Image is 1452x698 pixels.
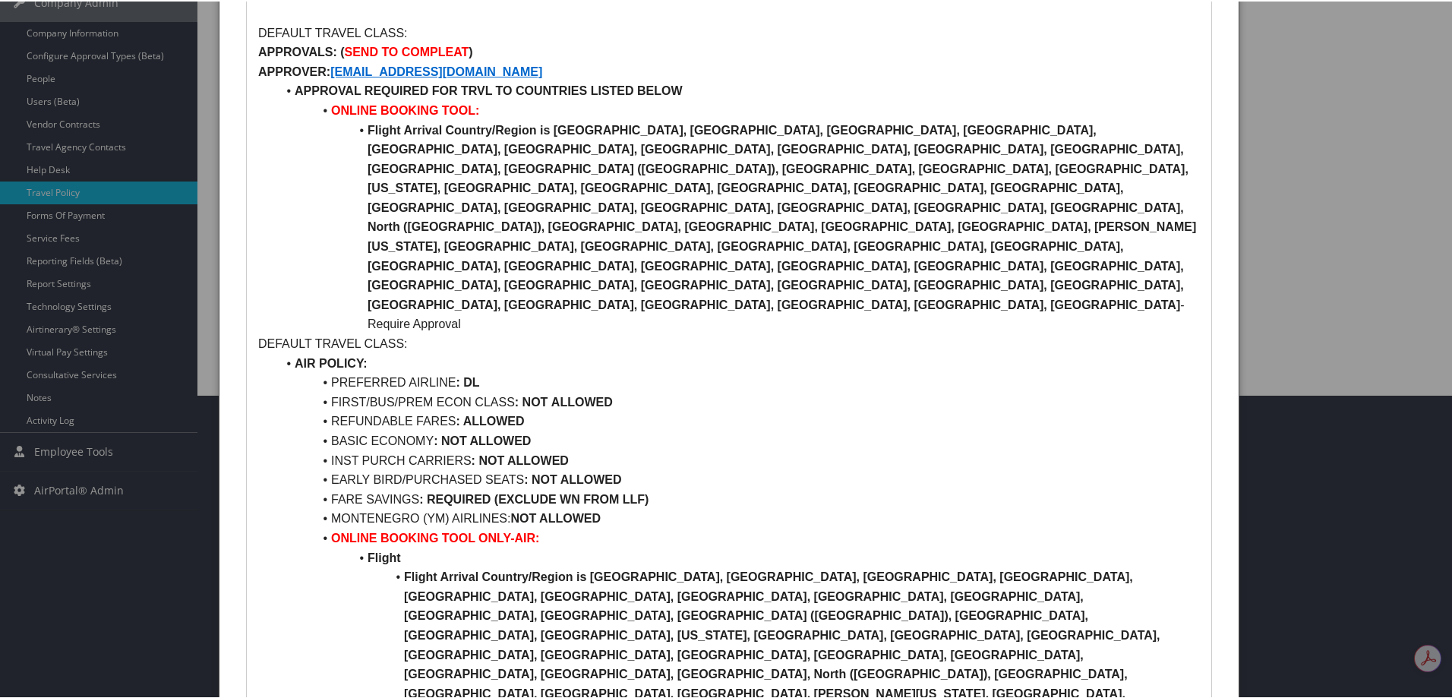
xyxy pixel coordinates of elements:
[276,469,1200,488] li: EARLY BIRD/PURCHASED SEATS
[515,394,519,407] strong: :
[276,371,1200,391] li: PREFERRED AIRLINE
[276,119,1200,333] li: - Require Approval
[456,374,479,387] strong: : DL
[368,122,1196,310] strong: Flight Arrival Country/Region is [GEOGRAPHIC_DATA], [GEOGRAPHIC_DATA], [GEOGRAPHIC_DATA], [GEOGRA...
[258,44,344,57] strong: APPROVALS: (
[522,394,548,407] strong: NOT
[551,394,613,407] strong: ALLOWED
[331,103,479,115] strong: ONLINE BOOKING TOOL:
[295,83,683,96] strong: APPROVAL REQUIRED FOR TRVL TO COUNTRIES LISTED BELOW
[276,507,1200,527] li: MONTENEGRO (YM) AIRLINES:
[469,44,472,57] strong: )
[344,44,469,57] strong: SEND TO COMPLEAT
[258,64,330,77] strong: APPROVER:
[510,510,601,523] strong: NOT ALLOWED
[258,22,1200,42] p: DEFAULT TRAVEL CLASS:
[434,433,531,446] strong: : NOT ALLOWED
[368,550,401,563] strong: Flight
[472,453,569,466] strong: : NOT ALLOWED
[456,413,524,426] strong: : ALLOWED
[276,430,1200,450] li: BASIC ECONOMY
[524,472,621,485] strong: : NOT ALLOWED
[276,450,1200,469] li: INST PURCH CARRIERS
[276,488,1200,508] li: FARE SAVINGS
[258,333,1200,352] p: DEFAULT TRAVEL CLASS:
[331,530,539,543] strong: ONLINE BOOKING TOOL ONLY-AIR:
[295,355,368,368] strong: AIR POLICY:
[276,391,1200,411] li: FIRST/BUS/PREM ECON CLASS
[276,410,1200,430] li: REFUNDABLE FARES
[330,64,542,77] a: [EMAIL_ADDRESS][DOMAIN_NAME]
[419,491,649,504] strong: : REQUIRED (EXCLUDE WN FROM LLF)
